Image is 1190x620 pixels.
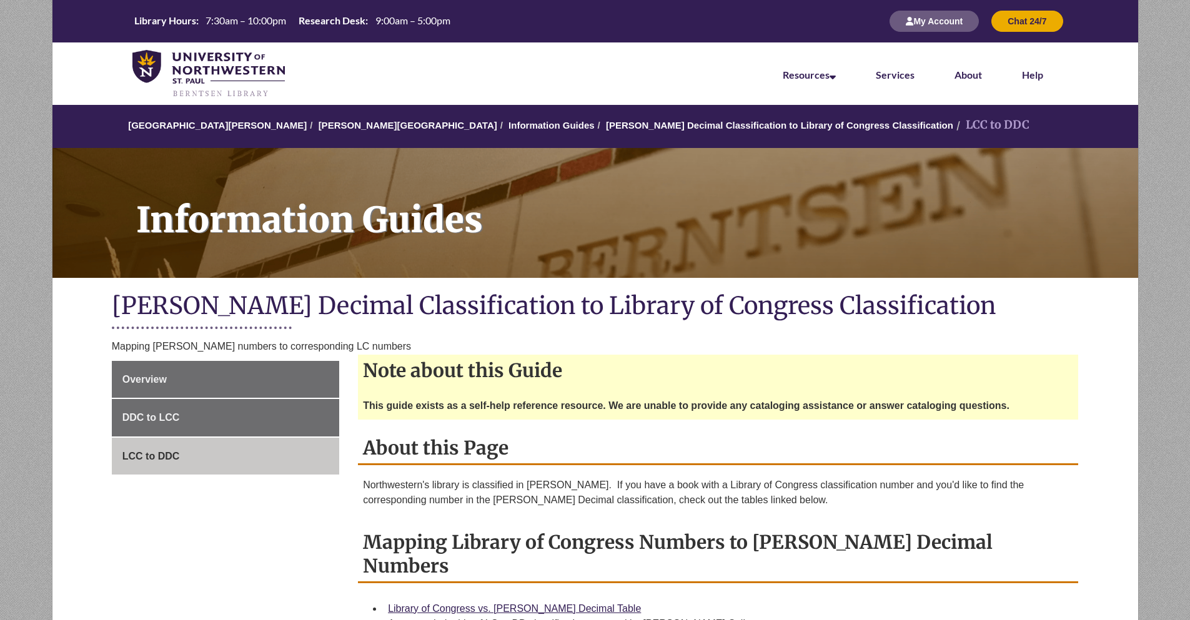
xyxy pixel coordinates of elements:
[363,478,1073,508] p: Northwestern's library is classified in [PERSON_NAME]. If you have a book with a Library of Congr...
[358,526,1078,583] h2: Mapping Library of Congress Numbers to [PERSON_NAME] Decimal Numbers
[1022,69,1043,81] a: Help
[991,11,1063,32] button: Chat 24/7
[294,14,370,27] th: Research Desk:
[953,116,1029,134] li: LCC to DDC
[112,361,339,475] div: Guide Page Menu
[132,50,285,99] img: UNWSP Library Logo
[129,14,455,27] table: Hours Today
[112,361,339,398] a: Overview
[129,14,201,27] th: Library Hours:
[358,432,1078,465] h2: About this Page
[954,69,982,81] a: About
[606,120,953,130] a: [PERSON_NAME] Decimal Classification to Library of Congress Classification
[122,451,180,461] span: LCC to DDC
[122,148,1138,262] h1: Information Guides
[122,374,167,385] span: Overview
[890,11,979,32] button: My Account
[890,16,979,26] a: My Account
[876,69,915,81] a: Services
[112,438,339,475] a: LCC to DDC
[122,412,180,423] span: DDC to LCC
[112,341,411,352] span: Mapping [PERSON_NAME] numbers to corresponding LC numbers
[129,14,455,29] a: Hours Today
[52,148,1138,278] a: Information Guides
[128,120,307,130] a: [GEOGRAPHIC_DATA][PERSON_NAME]
[319,120,497,130] a: [PERSON_NAME][GEOGRAPHIC_DATA]
[358,355,1078,386] h2: Note about this Guide
[112,399,339,436] a: DDC to LCC
[375,14,450,26] span: 9:00am – 5:00pm
[112,290,1079,323] h1: [PERSON_NAME] Decimal Classification to Library of Congress Classification
[363,400,1009,411] strong: This guide exists as a self-help reference resource. We are unable to provide any cataloging assi...
[783,69,836,81] a: Resources
[991,16,1063,26] a: Chat 24/7
[508,120,595,130] a: Information Guides
[206,14,286,26] span: 7:30am – 10:00pm
[388,603,641,614] a: Library of Congress vs. [PERSON_NAME] Decimal Table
